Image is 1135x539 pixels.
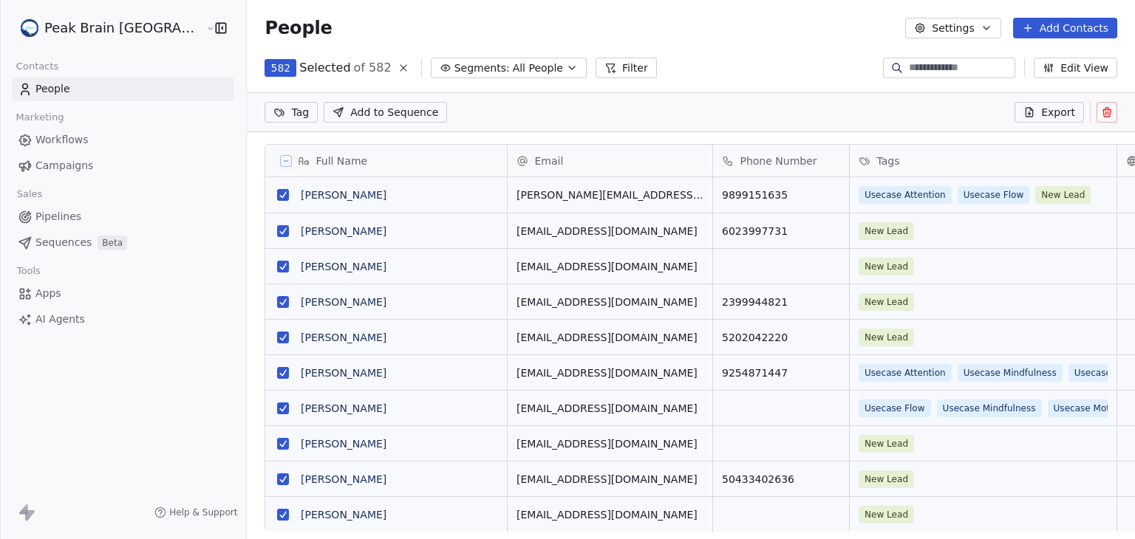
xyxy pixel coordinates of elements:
span: Beta [98,236,127,250]
span: [EMAIL_ADDRESS][DOMAIN_NAME] [517,295,703,309]
a: [PERSON_NAME] [301,296,386,308]
a: SequencesBeta [12,230,234,255]
a: [PERSON_NAME] [301,509,386,521]
span: Phone Number [740,154,817,168]
a: [PERSON_NAME] [301,189,386,201]
span: Segments: [454,61,510,76]
span: Usecase Attention [859,186,952,204]
span: [EMAIL_ADDRESS][DOMAIN_NAME] [517,224,703,238]
a: [PERSON_NAME] [301,261,386,272]
span: New Lead [859,435,914,453]
span: [EMAIL_ADDRESS][DOMAIN_NAME] [517,259,703,274]
span: [EMAIL_ADDRESS][DOMAIN_NAME] [517,330,703,345]
div: Full Name [265,145,507,176]
a: Apps [12,281,234,306]
span: 2399944821 [722,295,840,309]
span: 6023997731 [722,224,840,238]
span: New Lead [859,470,914,488]
span: 5202042220 [722,330,840,345]
span: Tags [876,154,899,168]
span: Peak Brain [GEOGRAPHIC_DATA] [44,18,202,38]
span: New Lead [859,329,914,346]
button: 582 [265,59,296,77]
button: Edit View [1034,58,1117,78]
span: 9899151635 [722,188,840,202]
a: [PERSON_NAME] [301,332,386,343]
span: Sales [10,183,49,205]
span: Tools [10,260,47,282]
div: Phone Number [713,145,849,176]
button: Settings [905,18,1001,38]
span: Marketing [10,106,70,128]
span: AI Agents [35,312,85,327]
span: 9254871447 [722,365,840,380]
a: Workflows [12,128,234,152]
span: [EMAIL_ADDRESS][DOMAIN_NAME] [517,365,703,380]
span: Sequences [35,235,92,250]
span: Add to Sequence [350,105,438,120]
a: Help & Support [154,507,237,518]
span: Selected [299,59,350,77]
span: [EMAIL_ADDRESS][DOMAIN_NAME] [517,401,703,416]
a: [PERSON_NAME] [301,225,386,237]
span: Campaigns [35,158,93,174]
span: Usecase Flow [958,186,1030,204]
span: New Lead [859,258,914,275]
span: New Lead [1036,186,1091,204]
a: [PERSON_NAME] [301,438,386,450]
span: Full Name [316,154,367,168]
span: [EMAIL_ADDRESS][DOMAIN_NAME] [517,507,703,522]
button: Export [1015,102,1084,123]
button: Peak Brain [GEOGRAPHIC_DATA] [18,16,195,41]
span: [EMAIL_ADDRESS][DOMAIN_NAME] [517,436,703,451]
span: of 582 [354,59,392,77]
a: Pipelines [12,205,234,229]
span: [PERSON_NAME][EMAIL_ADDRESS][PERSON_NAME][DOMAIN_NAME] [517,188,703,202]
span: Pipelines [35,209,81,224]
div: Email [508,145,712,176]
span: 582 [270,61,290,75]
div: Tags [850,145,1117,176]
span: Email [534,154,563,168]
span: Export [1041,105,1075,120]
span: New Lead [859,506,914,523]
button: Filter [596,58,657,78]
span: Workflows [35,132,89,148]
span: People [265,17,332,39]
div: grid [265,177,508,532]
span: 50433402636 [722,472,840,487]
span: People [35,81,70,97]
button: Tag [265,102,318,123]
span: Contacts [10,55,65,78]
img: Peak%20Brain%20Logo.png [21,19,38,37]
a: Campaigns [12,154,234,178]
span: New Lead [859,293,914,311]
span: All People [513,61,563,76]
a: AI Agents [12,307,234,332]
span: Tag [291,105,309,120]
span: [EMAIL_ADDRESS][DOMAIN_NAME] [517,472,703,487]
span: Usecase Flow [859,399,931,417]
button: Add to Sequence [324,102,447,123]
span: Help & Support [169,507,237,518]
a: [PERSON_NAME] [301,473,386,485]
a: [PERSON_NAME] [301,402,386,414]
span: Usecase Mindfulness [958,364,1063,382]
span: Apps [35,286,61,301]
a: People [12,77,234,101]
span: New Lead [859,222,914,240]
span: Usecase Mindfulness [937,399,1042,417]
button: Add Contacts [1013,18,1117,38]
span: Usecase Attention [859,364,952,382]
a: [PERSON_NAME] [301,367,386,379]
